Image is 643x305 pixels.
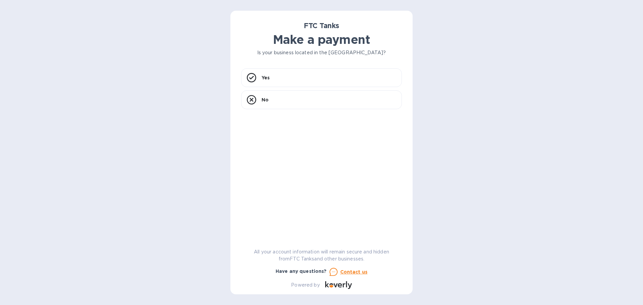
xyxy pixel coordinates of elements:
p: Powered by [291,282,319,289]
p: No [262,96,269,103]
b: Have any questions? [276,269,327,274]
u: Contact us [340,269,368,275]
p: Is your business located in the [GEOGRAPHIC_DATA]? [241,49,402,56]
p: Yes [262,74,270,81]
b: FTC Tanks [304,21,339,30]
h1: Make a payment [241,32,402,47]
p: All your account information will remain secure and hidden from FTC Tanks and other businesses. [241,248,402,262]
